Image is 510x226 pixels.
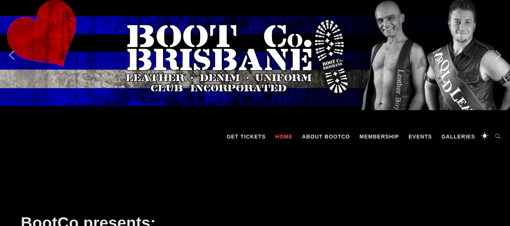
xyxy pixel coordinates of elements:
a: GET TICKETS [223,125,270,148]
a: About BootCo [298,125,354,148]
a: Events [405,125,436,148]
a: Home [271,125,296,148]
img: next arrow [492,49,504,61]
img: previous arrow [6,49,18,61]
a: Galleries [438,125,479,148]
a: Membership [356,125,403,148]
